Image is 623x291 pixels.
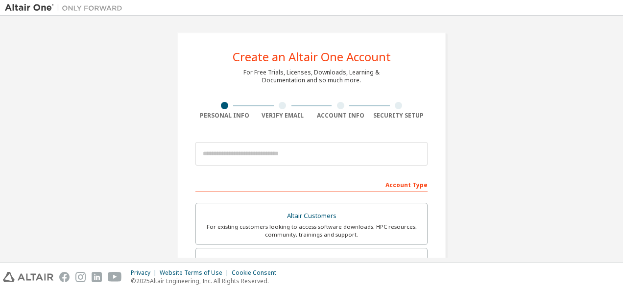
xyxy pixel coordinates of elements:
div: Website Terms of Use [160,269,232,277]
div: Security Setup [370,112,428,120]
div: Create an Altair One Account [233,51,391,63]
p: © 2025 Altair Engineering, Inc. All Rights Reserved. [131,277,282,285]
div: Privacy [131,269,160,277]
div: Altair Customers [202,209,421,223]
img: facebook.svg [59,272,70,282]
img: youtube.svg [108,272,122,282]
div: For existing customers looking to access software downloads, HPC resources, community, trainings ... [202,223,421,239]
img: linkedin.svg [92,272,102,282]
div: For Free Trials, Licenses, Downloads, Learning & Documentation and so much more. [243,69,380,84]
img: Altair One [5,3,127,13]
div: Account Type [195,176,428,192]
div: Verify Email [254,112,312,120]
div: Cookie Consent [232,269,282,277]
img: instagram.svg [75,272,86,282]
img: altair_logo.svg [3,272,53,282]
div: Account Info [311,112,370,120]
div: Personal Info [195,112,254,120]
div: Students [202,254,421,268]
